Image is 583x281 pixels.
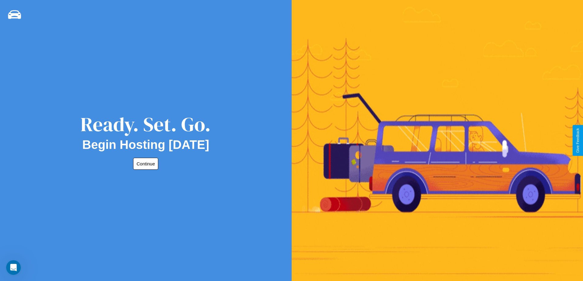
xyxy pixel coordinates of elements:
div: Give Feedback [576,128,580,153]
h2: Begin Hosting [DATE] [82,138,209,152]
iframe: Intercom live chat [6,260,21,275]
button: Continue [133,158,158,170]
div: Ready. Set. Go. [80,111,211,138]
